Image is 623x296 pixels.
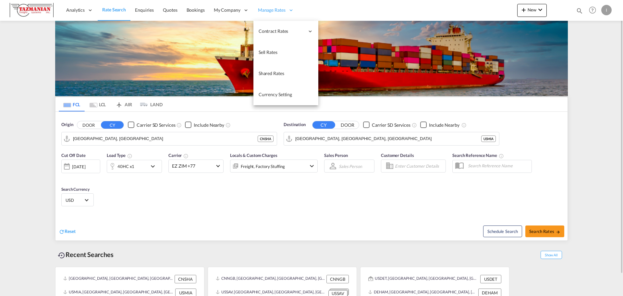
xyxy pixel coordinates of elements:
div: [DATE] [61,160,100,173]
md-icon: Unchecked: Search for CY (Container Yard) services for all selected carriers.Checked : Search for... [177,122,182,128]
md-datepicker: Select [61,173,66,181]
img: LCL+%26+FCL+BACKGROUND.png [55,21,568,96]
md-icon: Unchecked: Ignores neighbouring ports when fetching rates.Checked : Includes neighbouring ports w... [461,122,467,128]
span: Sell Rates [259,49,277,55]
md-input-container: Miami, FL, USMIA [284,132,499,145]
span: USD [66,197,84,203]
span: Rate Search [102,7,126,12]
span: Sales Person [324,153,348,158]
button: Note: By default Schedule search will only considerorigin ports, destination ports and cut off da... [483,225,522,237]
div: I [601,5,612,15]
md-checkbox: Checkbox No Ink [420,122,459,128]
md-select: Select Currency: $ USDUnited States Dollar [65,195,90,205]
div: CNSHA, Shanghai, China, Greater China & Far East Asia, Asia Pacific [63,275,173,283]
span: Help [587,5,598,16]
input: Search Reference Name [465,161,531,171]
span: Customer Details [381,153,414,158]
span: Destination [284,122,306,128]
div: Include Nearby [429,122,459,128]
span: Contract Rates [259,28,305,34]
div: CNSHA [258,135,274,142]
div: icon-refreshReset [59,228,76,235]
md-icon: icon-plus 400-fg [520,6,528,14]
md-tab-item: LAND [137,97,163,111]
div: Recent Searches [55,247,116,262]
div: icon-magnify [576,7,583,17]
div: Freight Factory Stuffing [241,162,285,171]
span: Search Currency [61,187,90,192]
md-input-container: Shanghai, CNSHA [62,132,277,145]
md-icon: Your search will be saved by the below given name [499,153,504,159]
md-icon: icon-magnify [576,7,583,14]
span: Search Reference Name [452,153,504,158]
md-icon: icon-information-outline [127,153,132,159]
span: Analytics [66,7,85,13]
span: Shared Rates [259,71,284,76]
div: 40HC x1icon-chevron-down [107,160,162,173]
md-tab-item: AIR [111,97,137,111]
md-select: Sales Person [338,161,363,171]
span: Carrier [168,153,189,158]
div: [DATE] [72,164,85,170]
md-icon: Unchecked: Ignores neighbouring ports when fetching rates.Checked : Includes neighbouring ports w... [226,122,231,128]
span: Bookings [187,7,205,13]
md-icon: icon-refresh [59,229,65,235]
div: Include Nearby [194,122,224,128]
span: Reset [65,228,76,234]
md-pagination-wrapper: Use the left and right arrow keys to navigate between tabs [59,97,163,111]
button: CY [101,121,124,129]
div: 40HC x1 [117,162,134,171]
span: Quotes [163,7,177,13]
span: Load Type [107,153,132,158]
span: Show All [541,251,562,259]
input: Search by Port [295,134,481,144]
img: a292c8e082cb11ee87a80f50be6e15c3.JPG [10,3,54,18]
div: CNSHA [175,275,196,283]
md-icon: icon-chevron-down [536,6,544,14]
md-icon: The selected Trucker/Carrierwill be displayed in the rate results If the rates are from another f... [183,153,189,159]
div: Origin DOOR CY Checkbox No InkUnchecked: Search for CY (Container Yard) services for all selected... [55,112,568,240]
md-checkbox: Checkbox No Ink [363,122,410,128]
button: Search Ratesicon-arrow-right [525,225,564,237]
span: Search Rates [529,229,560,234]
span: Locals & Custom Charges [230,153,277,158]
div: USDET, Detroit, MI, United States, North America, Americas [368,275,479,283]
span: Cut Off Date [61,153,86,158]
div: USMIA [481,135,496,142]
div: CNNGB [326,275,349,283]
button: DOOR [336,121,359,129]
md-icon: icon-chevron-down [149,162,160,170]
div: Freight Factory Stuffingicon-chevron-down [230,160,318,173]
a: Currency Setting [253,84,318,105]
span: New [520,7,544,12]
div: Contract Rates [253,21,318,42]
button: CY [312,121,335,129]
span: Currency Setting [259,92,292,97]
md-icon: icon-arrow-right [556,230,560,234]
md-icon: icon-chevron-down [308,162,316,170]
md-icon: Unchecked: Search for CY (Container Yard) services for all selected carriers.Checked : Search for... [412,122,417,128]
button: icon-plus 400-fgNewicon-chevron-down [517,4,547,17]
md-tab-item: LCL [85,97,111,111]
a: Shared Rates [253,63,318,84]
div: USDET [480,275,501,283]
span: EZ ZIM +77 [172,163,214,169]
div: Carrier SD Services [372,122,410,128]
div: CNNGB, Ningbo, China, Greater China & Far East Asia, Asia Pacific [216,275,325,283]
span: Manage Rates [258,7,286,13]
md-tab-item: FCL [59,97,85,111]
button: DOOR [77,121,100,129]
md-checkbox: Checkbox No Ink [128,122,175,128]
input: Search by Port [73,134,258,144]
span: Origin [61,122,73,128]
div: Carrier SD Services [137,122,175,128]
md-icon: icon-airplane [115,101,123,106]
md-icon: icon-backup-restore [58,251,66,259]
input: Enter Customer Details [395,161,444,171]
span: My Company [214,7,240,13]
span: Enquiries [135,7,154,13]
md-checkbox: Checkbox No Ink [185,122,224,128]
a: Sell Rates [253,42,318,63]
div: Help [587,5,601,16]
